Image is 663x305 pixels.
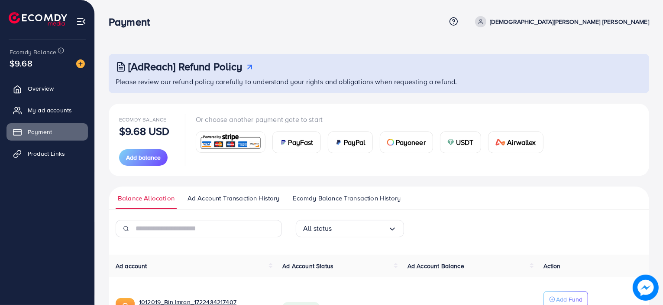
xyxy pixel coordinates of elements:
[10,57,32,69] span: $9.68
[303,222,332,235] span: All status
[116,76,644,87] p: Please review our refund policy carefully to understand your rights and obligations when requesti...
[6,80,88,97] a: Overview
[119,116,166,123] span: Ecomdy Balance
[6,145,88,162] a: Product Links
[76,16,86,26] img: menu
[495,139,506,146] img: card
[199,133,262,151] img: card
[119,126,169,136] p: $9.68 USD
[387,139,394,146] img: card
[344,137,365,148] span: PayPal
[28,128,52,136] span: Payment
[272,131,321,153] a: cardPayFast
[288,137,314,148] span: PayFast
[472,16,649,27] a: [DEMOGRAPHIC_DATA][PERSON_NAME] [PERSON_NAME]
[196,131,265,153] a: card
[335,139,342,146] img: card
[447,139,454,146] img: card
[109,16,157,28] h3: Payment
[119,149,168,166] button: Add balance
[188,193,280,203] span: Ad Account Transaction History
[6,123,88,141] a: Payment
[196,114,550,125] p: Or choose another payment gate to start
[116,262,147,270] span: Ad account
[488,131,543,153] a: cardAirwallex
[556,294,582,305] p: Add Fund
[380,131,433,153] a: cardPayoneer
[440,131,481,153] a: cardUSDT
[28,149,65,158] span: Product Links
[296,220,404,237] div: Search for option
[543,262,561,270] span: Action
[328,131,373,153] a: cardPayPal
[28,106,72,115] span: My ad accounts
[490,16,649,27] p: [DEMOGRAPHIC_DATA][PERSON_NAME] [PERSON_NAME]
[28,84,54,93] span: Overview
[280,139,287,146] img: card
[9,12,67,26] img: logo
[293,193,401,203] span: Ecomdy Balance Transaction History
[6,102,88,119] a: My ad accounts
[456,137,474,148] span: USDT
[633,275,659,301] img: image
[332,222,388,235] input: Search for option
[282,262,333,270] span: Ad Account Status
[396,137,426,148] span: Payoneer
[507,137,536,148] span: Airwallex
[126,153,161,162] span: Add balance
[128,60,243,73] h3: [AdReach] Refund Policy
[408,262,464,270] span: Ad Account Balance
[10,48,56,56] span: Ecomdy Balance
[118,193,175,203] span: Balance Allocation
[76,59,85,68] img: image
